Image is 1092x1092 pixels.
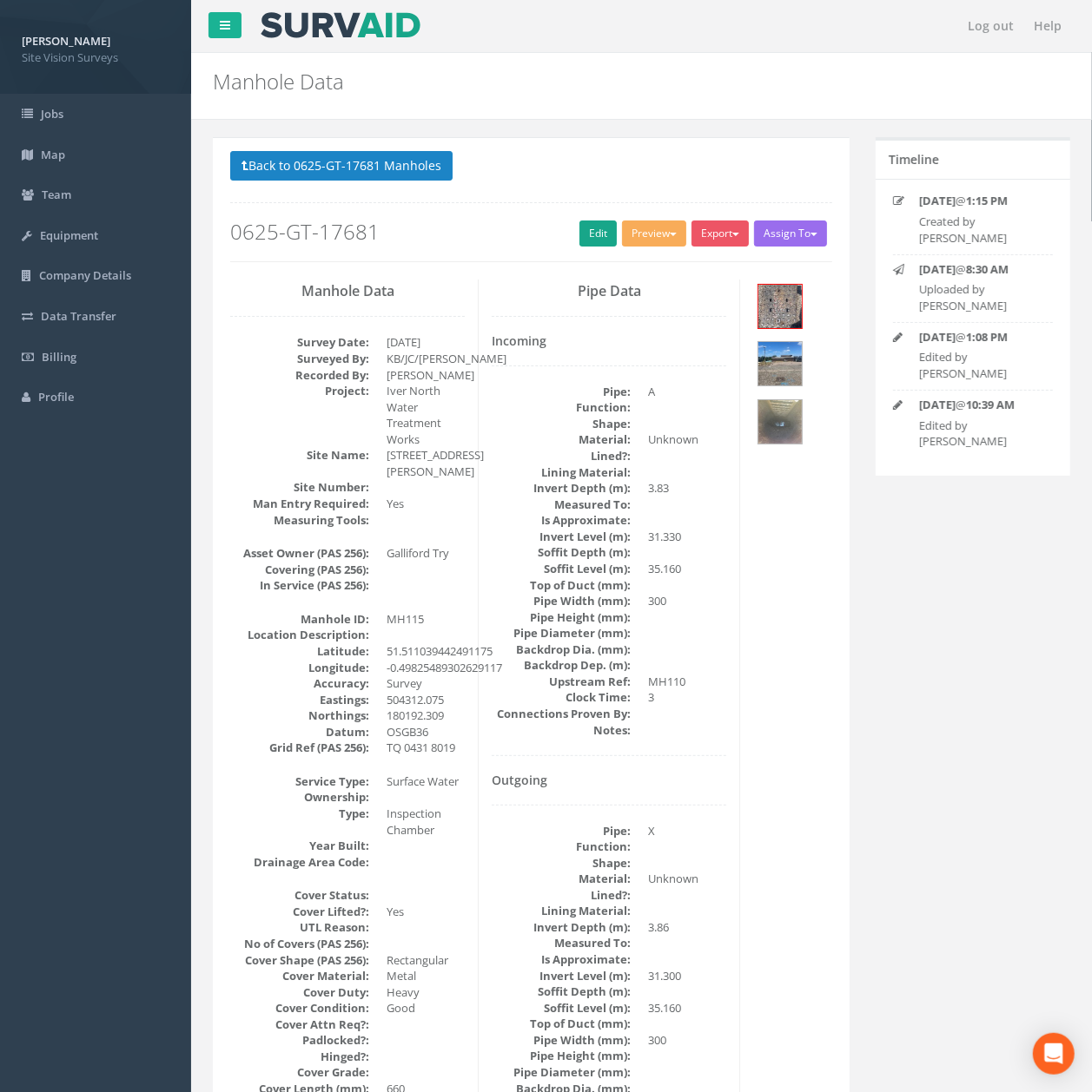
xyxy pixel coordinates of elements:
[230,854,369,871] dt: Drainage Area Code:
[966,329,1008,345] strong: 1:08 PM
[230,512,369,529] dt: Measuring Tools:
[579,220,617,247] a: Edit
[41,308,116,324] span: Data Transfer
[492,722,631,739] dt: Notes:
[492,689,631,706] dt: Clock Time:
[492,431,631,448] dt: Material:
[492,657,631,674] dt: Backdrop Dep. (m):
[648,674,726,690] dd: MH110
[387,952,465,969] dd: Rectangular
[387,724,465,740] dd: OSGB36
[230,806,369,822] dt: Type:
[492,384,631,400] dt: Pipe:
[42,187,71,202] span: Team
[492,625,631,641] dt: Pipe Diameter (mm):
[492,919,631,936] dt: Invert Depth (m):
[230,660,369,676] dt: Longitude:
[492,334,726,347] h4: Incoming
[230,919,369,936] dt: UTL Reason:
[492,871,631,887] dt: Material:
[387,334,465,351] dd: [DATE]
[492,887,631,904] dt: Lined?:
[387,692,465,708] dd: 504312.075
[387,773,465,790] dd: Surface Water
[230,984,369,1001] dt: Cover Duty:
[230,577,369,594] dt: In Service (PAS 256):
[1033,1033,1075,1075] div: Open Intercom Messenger
[648,919,726,936] dd: 3.86
[230,367,369,384] dt: Recorded By:
[648,480,726,497] dd: 3.83
[230,968,369,984] dt: Cover Material:
[230,707,369,724] dt: Northings:
[648,823,726,839] dd: X
[230,627,369,643] dt: Location Description:
[919,281,1049,313] p: Uploaded by [PERSON_NAME]
[230,220,832,243] h2: 0625-GT-17681
[387,675,465,692] dd: Survey
[230,1016,369,1033] dt: Cover Attn Req?:
[919,397,956,412] strong: [DATE]
[387,707,465,724] dd: 180192.309
[648,1000,726,1016] dd: 35.160
[492,480,631,497] dt: Invert Depth (m):
[966,261,1009,277] strong: 8:30 AM
[919,418,1049,450] p: Edited by [PERSON_NAME]
[648,689,726,706] dd: 3
[387,660,465,676] dd: -0.49825489302629117
[966,397,1015,412] strong: 10:39 AM
[230,383,369,399] dt: Project:
[758,342,802,385] img: 778c5c03-b943-bf1a-78e4-1900ea2d2425_21deed75-9596-a047-a323-bfa0efe31dcd_thumb.jpg
[387,643,465,660] dd: 51.511039442491175
[758,400,802,444] img: 778c5c03-b943-bf1a-78e4-1900ea2d2425_827563c1-d59c-df30-0c41-93ec59528056_thumb.jpg
[230,562,369,578] dt: Covering (PAS 256):
[648,529,726,545] dd: 31.330
[230,447,369,464] dt: Site Name:
[230,675,369,692] dt: Accuracy:
[492,1016,631,1032] dt: Top of Duct (mm):
[387,904,465,920] dd: Yes
[213,70,923,93] h2: Manhole Data
[22,33,110,49] strong: [PERSON_NAME]
[492,529,631,545] dt: Invert Level (m):
[492,983,631,1000] dt: Soffit Depth (m):
[919,329,956,345] strong: [DATE]
[492,951,631,968] dt: Is Approximate:
[492,1000,631,1016] dt: Soffit Level (m):
[966,193,1008,208] strong: 1:15 PM
[492,1048,631,1064] dt: Pipe Height (mm):
[919,349,1049,381] p: Edited by [PERSON_NAME]
[22,29,169,65] a: [PERSON_NAME] Site Vision Surveys
[41,147,65,162] span: Map
[492,823,631,839] dt: Pipe:
[230,1049,369,1065] dt: Hinged?:
[387,968,465,984] dd: Metal
[492,839,631,855] dt: Function:
[230,1064,369,1081] dt: Cover Grade:
[648,593,726,609] dd: 300
[230,724,369,740] dt: Datum:
[754,220,827,247] button: Assign To
[230,479,369,496] dt: Site Number:
[492,593,631,609] dt: Pipe Width (mm):
[492,609,631,626] dt: Pipe Height (mm):
[648,431,726,448] dd: Unknown
[492,1064,631,1081] dt: Pipe Diameter (mm):
[230,838,369,854] dt: Year Built:
[492,855,631,872] dt: Shape:
[387,351,465,367] dd: KB/JC/[PERSON_NAME]
[39,267,131,283] span: Company Details
[42,349,76,365] span: Billing
[889,153,939,166] h5: Timeline
[492,773,726,786] h4: Outgoing
[230,789,369,806] dt: Ownership:
[230,952,369,969] dt: Cover Shape (PAS 256):
[387,447,465,479] dd: [STREET_ADDRESS][PERSON_NAME]
[758,285,802,328] img: 778c5c03-b943-bf1a-78e4-1900ea2d2425_8046d87c-91c5-e350-861c-177e6d968c45_thumb.jpg
[492,641,631,658] dt: Backdrop Dia. (mm):
[492,448,631,464] dt: Lined?:
[622,220,686,247] button: Preview
[230,740,369,756] dt: Grid Ref (PAS 256):
[230,887,369,904] dt: Cover Status:
[492,399,631,416] dt: Function:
